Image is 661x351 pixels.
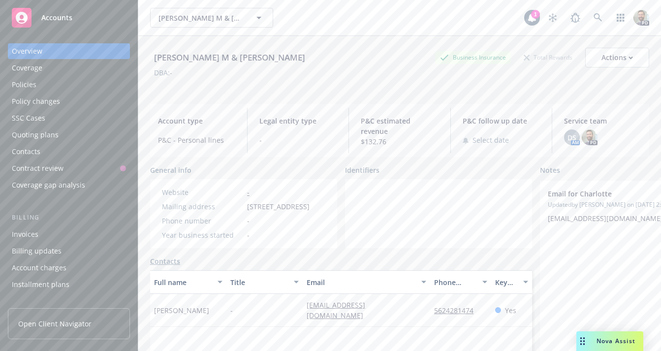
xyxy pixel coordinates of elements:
a: SSC Cases [8,110,130,126]
a: - [247,188,250,197]
button: Email [303,270,430,294]
span: General info [150,165,191,175]
button: [PERSON_NAME] M & [PERSON_NAME] [150,8,273,28]
a: Overview [8,43,130,59]
div: Invoices [12,226,38,242]
a: Contacts [150,256,180,266]
div: Policy changes [12,94,60,109]
div: Year business started [162,230,243,240]
span: Accounts [41,14,72,22]
span: Notes [540,165,560,177]
span: Service team [564,116,641,126]
div: Phone number [434,277,476,287]
div: Email [307,277,415,287]
div: Installment plans [12,277,69,292]
span: DS [567,132,576,143]
div: Mailing address [162,201,243,212]
div: Billing updates [12,243,62,259]
div: Full name [154,277,212,287]
span: - [247,216,250,226]
a: Billing updates [8,243,130,259]
button: Nova Assist [576,331,643,351]
div: Quoting plans [12,127,59,143]
a: Contract review [8,160,130,176]
span: - [230,305,233,316]
div: DBA: - [154,67,172,78]
div: Actions [601,48,633,67]
span: [PERSON_NAME] [154,305,209,316]
span: Account type [158,116,235,126]
div: Policies [12,77,36,93]
span: P&C - Personal lines [158,135,235,145]
span: Identifiers [345,165,379,175]
div: Website [162,187,243,197]
span: [PERSON_NAME] M & [PERSON_NAME] [158,13,244,23]
div: Coverage [12,60,42,76]
button: Title [226,270,303,294]
div: Phone number [162,216,243,226]
a: 5624281474 [434,306,481,315]
div: Billing [8,213,130,223]
span: $132.76 [361,136,438,147]
button: Actions [585,48,649,67]
a: Stop snowing [543,8,563,28]
div: Account charges [12,260,66,276]
div: Contract review [12,160,63,176]
div: Overview [12,43,42,59]
a: Coverage gap analysis [8,177,130,193]
div: Business Insurance [435,51,511,64]
a: Report a Bug [566,8,585,28]
div: Coverage gap analysis [12,177,85,193]
a: Switch app [611,8,630,28]
a: Installment plans [8,277,130,292]
button: Key contact [491,270,532,294]
a: Account charges [8,260,130,276]
button: Phone number [430,270,491,294]
span: Nova Assist [597,337,635,345]
div: Key contact [495,277,517,287]
img: photo [633,10,649,26]
div: Contacts [12,144,40,160]
a: Contacts [8,144,130,160]
a: Policy changes [8,94,130,109]
a: Invoices [8,226,130,242]
span: - [259,135,337,145]
span: P&C follow up date [463,116,540,126]
a: Policies [8,77,130,93]
div: Title [230,277,288,287]
img: photo [582,129,598,145]
a: Search [588,8,608,28]
span: [STREET_ADDRESS] [247,201,310,212]
a: Quoting plans [8,127,130,143]
a: Accounts [8,4,130,32]
div: SSC Cases [12,110,45,126]
span: Open Client Navigator [18,319,92,329]
a: [EMAIL_ADDRESS][DOMAIN_NAME] [307,300,371,320]
div: Total Rewards [519,51,577,64]
button: Full name [150,270,226,294]
div: [PERSON_NAME] M & [PERSON_NAME] [150,51,309,64]
div: Drag to move [576,331,589,351]
span: - [247,230,250,240]
div: 1 [531,10,540,19]
span: Yes [505,305,516,316]
a: Coverage [8,60,130,76]
span: Select date [472,135,509,145]
span: P&C estimated revenue [361,116,438,136]
span: Legal entity type [259,116,337,126]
